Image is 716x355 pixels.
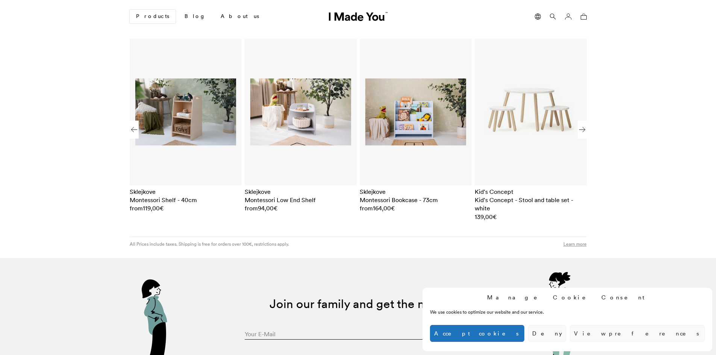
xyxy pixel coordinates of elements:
[130,241,289,247] p: All Prices include taxes. Shipping is free for orders over 100€, restrictions apply.
[475,213,497,221] bdi: 139,00
[475,187,587,221] a: Kid's Concept Kid's Concept - Stool and table set - white 139,00€
[487,293,648,301] div: Manage Cookie Consent
[360,39,472,221] section: 3 / 8
[143,204,164,212] bdi: 119,00
[373,204,395,212] bdi: 164,00
[430,325,524,342] button: Accept cookies
[475,39,587,221] section: 4 / 8
[151,297,565,311] h2: Join our family and get the news
[578,121,587,139] div: Next slide
[475,187,587,196] div: Kid's Concept
[179,10,212,23] a: Blog
[360,187,472,213] a: Sklejkove Montessori Bookcase - 73cm from164,00€
[245,39,357,221] section: 2 / 8
[130,10,176,23] a: Products
[430,309,593,316] div: We use cookies to optimize our website and our service.
[360,204,397,212] span: from
[245,187,357,196] div: Sklejkove
[258,204,278,212] bdi: 94,00
[130,196,242,204] h2: Montessori Shelf - 40cm
[475,196,587,213] h2: Kid's Concept - Stool and table set - white
[130,39,242,221] section: 1 / 8
[493,213,497,221] span: €
[274,204,278,212] span: €
[130,204,165,212] span: from
[245,187,357,213] a: Sklejkove Montessori Low End Shelf from94,00€
[245,196,357,204] h2: Montessori Low End Shelf
[360,196,472,204] h2: Montessori Bookcase - 73cm
[215,10,265,23] a: About us
[130,187,242,196] div: Sklejkove
[360,187,472,196] div: Sklejkove
[570,325,705,342] button: View preferences
[130,121,139,139] div: Previous slide
[563,241,587,247] a: Learn more
[130,187,242,213] a: Sklejkove Montessori Shelf - 40cm from119,00€
[391,204,395,212] span: €
[245,204,279,212] span: from
[528,325,566,342] button: Deny
[160,204,164,212] span: €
